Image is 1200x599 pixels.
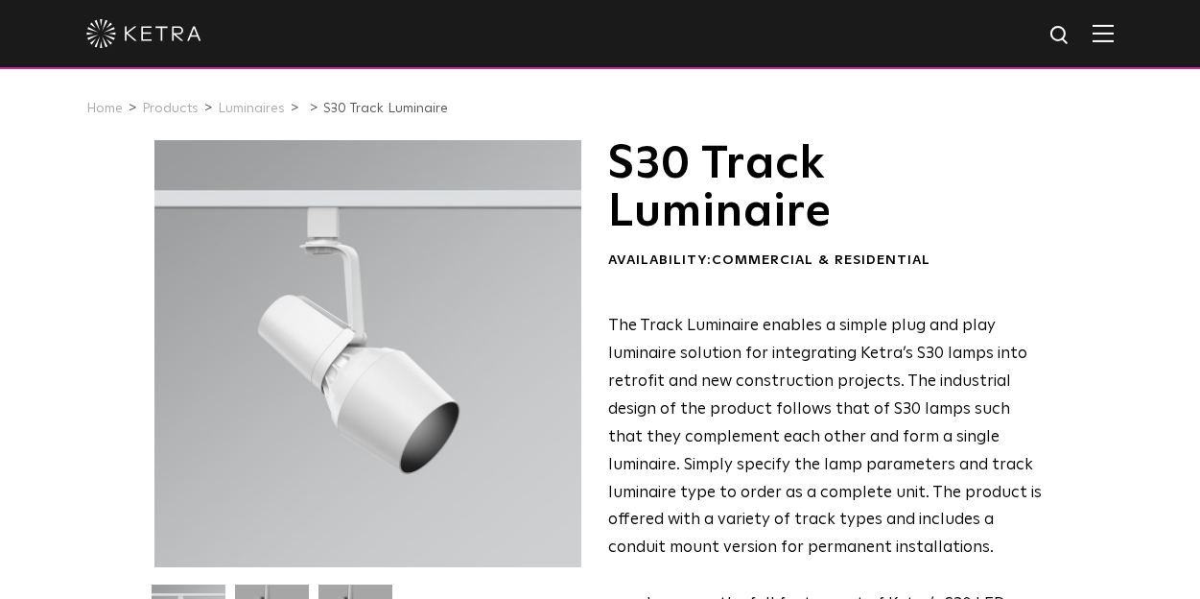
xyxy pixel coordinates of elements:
h1: S30 Track Luminaire [608,140,1045,237]
img: Hamburger%20Nav.svg [1093,24,1114,42]
img: search icon [1048,24,1072,48]
a: Products [142,102,199,115]
span: Commercial & Residential [712,253,930,267]
img: ketra-logo-2019-white [86,19,201,48]
a: S30 Track Luminaire [323,102,448,115]
span: The Track Luminaire enables a simple plug and play luminaire solution for integrating Ketra’s S30... [608,318,1042,556]
a: Luminaires [218,102,285,115]
a: Home [86,102,123,115]
div: Availability: [608,252,1045,271]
